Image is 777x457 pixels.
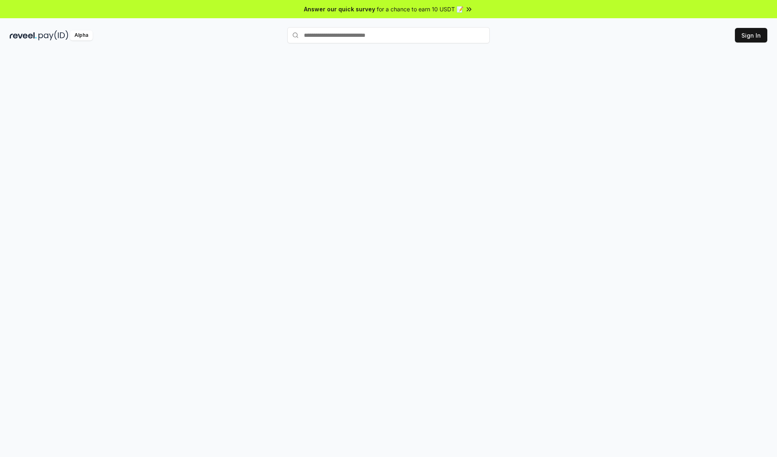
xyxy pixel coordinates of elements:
span: for a chance to earn 10 USDT 📝 [377,5,463,13]
button: Sign In [735,28,767,43]
span: Answer our quick survey [304,5,375,13]
div: Alpha [70,30,93,40]
img: reveel_dark [10,30,37,40]
img: pay_id [38,30,68,40]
